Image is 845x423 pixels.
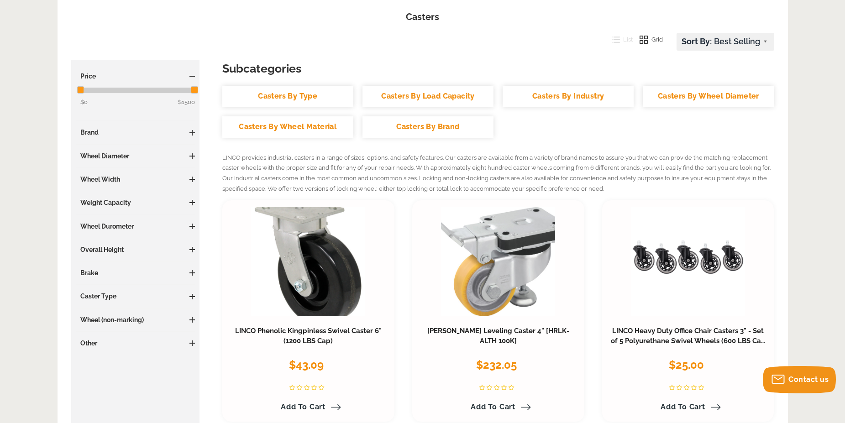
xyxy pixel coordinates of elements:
[427,327,569,345] a: [PERSON_NAME] Leveling Caster 4" [HRLK-ALTH 100K]
[235,327,382,345] a: LINCO Phenolic Kingpinless Swivel Caster 6" (1200 LBS Cap)
[362,116,493,138] a: Casters By Brand
[76,128,195,137] h3: Brand
[471,402,515,411] span: Add to Cart
[76,72,195,81] h3: Price
[611,327,766,355] a: LINCO Heavy Duty Office Chair Casters 3" - Set of 5 Polyurethane Swivel Wheels (600 LBS Cap Combi...
[605,33,633,47] button: List
[178,97,195,107] span: $1500
[76,339,195,348] h3: Other
[281,402,325,411] span: Add to Cart
[275,399,341,415] a: Add to Cart
[503,86,634,107] a: Casters By Industry
[76,245,195,254] h3: Overall Height
[222,116,353,138] a: Casters By Wheel Material
[643,86,774,107] a: Casters By Wheel Diameter
[788,375,829,384] span: Contact us
[76,151,195,161] h3: Wheel Diameter
[465,399,531,415] a: Add to Cart
[362,86,493,107] a: Casters By Load Capacity
[476,358,517,371] span: $232.05
[76,292,195,301] h3: Caster Type
[76,315,195,324] h3: Wheel (non-marking)
[655,399,721,415] a: Add to Cart
[80,99,88,105] span: $0
[289,358,324,371] span: $43.09
[222,153,774,194] p: LINCO provides industrial casters in a range of sizes, options, and safety features. Our casters ...
[76,222,195,231] h3: Wheel Durometer
[76,268,195,277] h3: Brake
[76,198,195,207] h3: Weight Capacity
[633,33,663,47] button: Grid
[222,86,353,107] a: Casters By Type
[669,358,704,371] span: $25.00
[71,10,774,24] h1: Casters
[763,366,836,393] button: Contact us
[76,175,195,184] h3: Wheel Width
[661,402,705,411] span: Add to Cart
[222,60,774,77] h3: Subcategories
